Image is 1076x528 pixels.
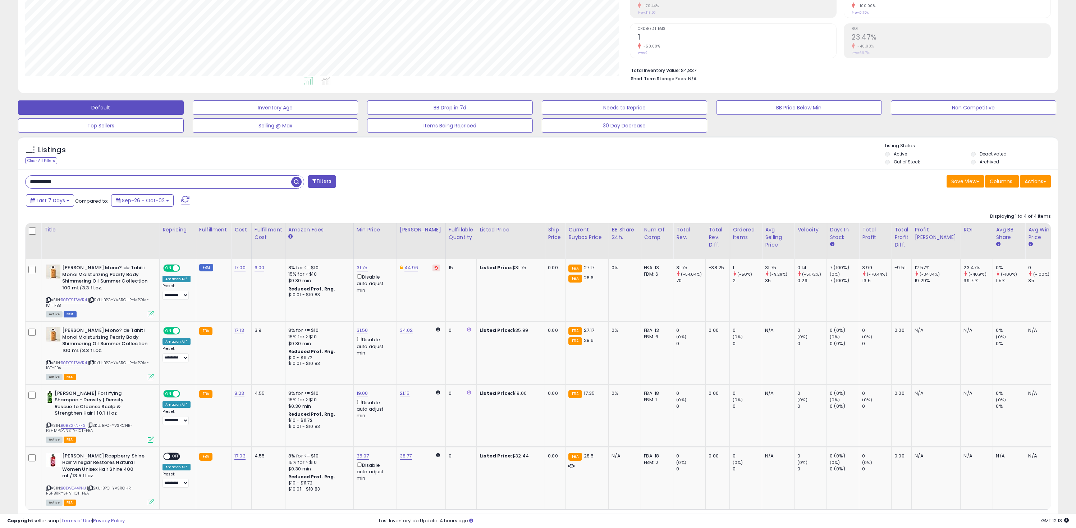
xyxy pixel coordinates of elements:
[733,453,762,459] div: 0
[1028,453,1052,459] div: N/A
[676,265,705,271] div: 31.75
[288,459,348,466] div: 15% for > $10
[234,226,248,234] div: Cost
[830,277,859,284] div: 7 (100%)
[638,33,837,43] h2: 1
[990,213,1051,220] div: Displaying 1 to 4 of 4 items
[542,118,708,133] button: 30 Day Decrease
[179,391,191,397] span: OFF
[288,327,348,334] div: 8% for <= $10
[449,327,471,334] div: 0
[894,390,906,397] div: 0.00
[1001,271,1017,277] small: (-100%)
[638,10,656,15] small: Prev: $13.50
[862,390,891,397] div: 0
[234,264,246,271] a: 17.00
[894,159,920,165] label: Out of Stock
[676,390,705,397] div: 0
[199,327,212,335] small: FBA
[996,390,1025,397] div: 0%
[688,75,697,82] span: N/A
[676,334,686,340] small: (0%)
[288,292,348,298] div: $10.01 - $10.83
[830,327,859,334] div: 0 (0%)
[61,485,86,491] a: B0DVC44PHJ
[288,265,348,271] div: 8% for <= $10
[885,143,1058,149] p: Listing States:
[644,397,668,403] div: FBM: 1
[162,464,191,470] div: Amazon AI *
[612,390,635,397] div: 0%
[46,311,63,317] span: All listings currently available for purchase on Amazon
[862,340,891,347] div: 0
[980,151,1007,157] label: Deactivated
[568,337,582,345] small: FBA
[716,100,882,115] button: BB Price Below Min
[676,226,702,241] div: Total Rev.
[584,274,594,281] span: 28.6
[996,397,1006,403] small: (0%)
[612,453,635,459] div: N/A
[852,33,1050,43] h2: 23.47%
[111,194,174,207] button: Sep-26 - Oct-02
[709,265,724,271] div: -38.25
[733,403,762,410] div: 0
[46,360,149,371] span: | SKU: BPC-YVSRCHR-MPOM-1CT-FBA
[676,327,705,334] div: 0
[765,327,789,334] div: N/A
[255,226,282,241] div: Fulfillment Cost
[733,466,762,472] div: 0
[162,226,193,234] div: Repricing
[46,390,154,442] div: ASIN:
[862,327,891,334] div: 0
[733,226,759,241] div: Ordered Items
[915,453,955,459] div: N/A
[164,391,173,397] span: ON
[915,226,957,241] div: Profit [PERSON_NAME]
[681,271,701,277] small: (-54.64%)
[733,334,743,340] small: (0%)
[357,398,391,419] div: Disable auto adjust min
[164,265,173,271] span: ON
[644,271,668,277] div: FBM: 6
[357,226,394,234] div: Min Price
[37,197,65,204] span: Last 7 Days
[963,327,987,334] div: N/A
[179,265,191,271] span: OFF
[862,265,891,271] div: 3.99
[308,175,336,188] button: Filters
[93,517,125,524] a: Privacy Policy
[357,335,391,356] div: Disable auto adjust min
[568,226,605,241] div: Current Buybox Price
[568,265,582,272] small: FBA
[26,194,74,207] button: Last 7 Days
[162,338,191,345] div: Amazon AI *
[985,175,1019,188] button: Columns
[765,265,794,271] div: 31.75
[55,390,142,419] b: [PERSON_NAME] Fortifying Shampoo - Density | Density Rescue to Cleanse Scalp & Strengthen Hair | ...
[46,297,149,308] span: | SKU: BPC-YVSRCHR-MPOM-1CT-FBB
[234,390,244,397] a: 8.23
[733,340,762,347] div: 0
[548,390,560,397] div: 0.00
[255,390,280,397] div: 4.55
[1020,175,1051,188] button: Actions
[46,423,133,433] span: | SKU: BPC-YVSRCHR-FSHMPDNNSTY-1CT-FBA
[830,460,840,465] small: (0%)
[612,327,635,334] div: 0%
[584,327,595,334] span: 27.17
[568,327,582,335] small: FBA
[765,277,794,284] div: 35
[797,453,827,459] div: 0
[894,265,906,271] div: -9.51
[449,390,471,397] div: 0
[612,265,635,271] div: 0%
[963,453,987,459] div: N/A
[797,265,827,271] div: 0.14
[996,403,1025,410] div: 0%
[357,327,368,334] a: 31.50
[1033,271,1050,277] small: (-100%)
[357,390,368,397] a: 19.00
[676,397,686,403] small: (0%)
[584,337,594,344] span: 28.6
